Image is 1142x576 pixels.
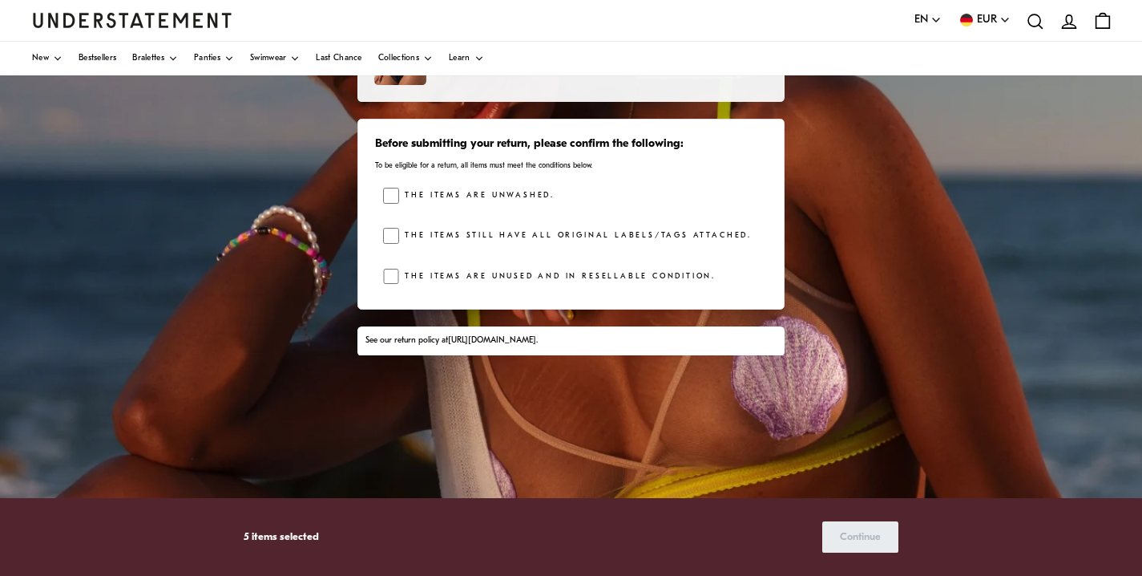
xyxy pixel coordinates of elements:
[365,335,776,347] div: See our return policy at .
[79,55,116,63] span: Bestsellers
[79,42,116,75] a: Bestsellers
[375,160,767,171] p: To be eligible for a return, all items must meet the conditions below.
[449,42,484,75] a: Learn
[958,11,1011,29] button: EUR
[914,11,928,29] span: EN
[378,55,419,63] span: Collections
[316,55,361,63] span: Last Chance
[914,11,942,29] button: EN
[194,55,220,63] span: Panties
[250,42,300,75] a: Swimwear
[399,269,716,285] label: The items are unused and in resellable condition.
[449,55,470,63] span: Learn
[316,42,361,75] a: Last Chance
[448,336,536,345] a: [URL][DOMAIN_NAME]
[132,55,164,63] span: Bralettes
[32,42,63,75] a: New
[32,55,49,63] span: New
[32,13,232,27] a: Understatement Homepage
[132,42,178,75] a: Bralettes
[194,42,234,75] a: Panties
[399,228,752,244] label: The items still have all original labels/tags attached.
[378,42,433,75] a: Collections
[375,136,767,152] h3: Before submitting your return, please confirm the following:
[977,11,997,29] span: EUR
[399,188,555,204] label: The items are unwashed.
[250,55,286,63] span: Swimwear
